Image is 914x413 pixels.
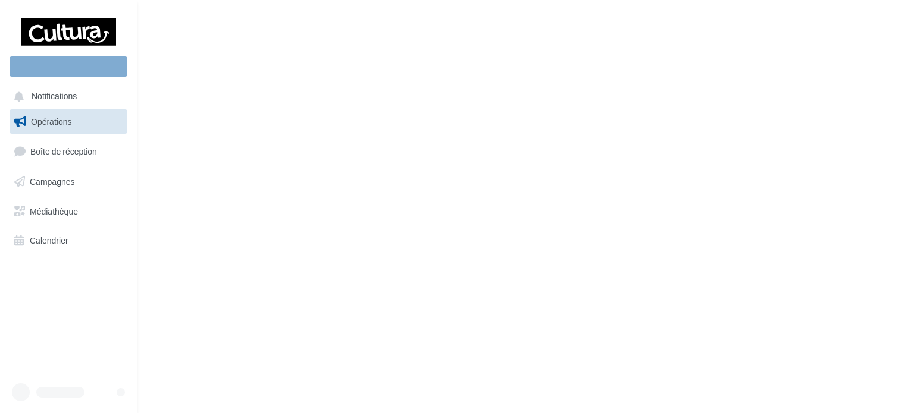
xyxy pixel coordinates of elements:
a: Campagnes [7,169,130,194]
a: Calendrier [7,228,130,253]
div: Nouvelle campagne [10,56,127,77]
span: Calendrier [30,235,68,245]
a: Opérations [7,109,130,134]
span: Campagnes [30,176,75,187]
span: Opérations [31,116,71,127]
a: Médiathèque [7,199,130,224]
span: Notifications [32,92,77,102]
span: Boîte de réception [30,146,97,156]
a: Boîte de réception [7,138,130,164]
span: Médiathèque [30,206,78,216]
